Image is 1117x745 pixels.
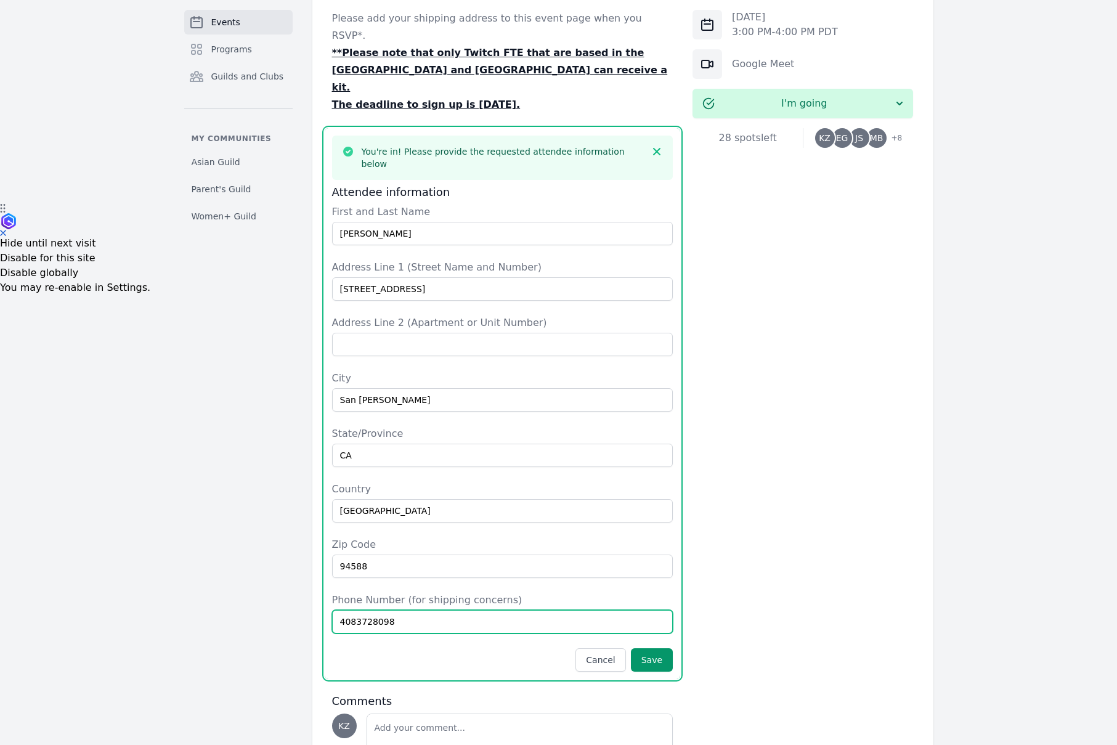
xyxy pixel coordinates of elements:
span: KZ [338,722,350,730]
span: Women+ Guild [192,210,256,222]
span: Programs [211,43,252,55]
label: Country [332,482,673,497]
div: 28 spots left [693,131,803,145]
span: KZ [819,134,831,142]
label: First and Last Name [332,205,673,219]
a: Parent's Guild [184,178,293,200]
h3: Attendee information [332,185,673,200]
label: City [332,371,673,386]
label: Address Line 1 (Street Name and Number) [332,260,673,275]
a: Women+ Guild [184,205,293,227]
a: Events [184,10,293,35]
span: MB [870,134,883,142]
p: [DATE] [732,10,838,25]
span: + 8 [884,131,903,148]
a: Google Meet [732,58,794,70]
span: JS [855,134,863,142]
button: I'm going [693,89,913,118]
button: Save [631,648,673,672]
u: **Please note that only Twitch FTE that are based in the [GEOGRAPHIC_DATA] and [GEOGRAPHIC_DATA] ... [332,47,668,93]
span: Asian Guild [192,156,240,168]
span: EG [836,134,848,142]
p: Please add your shipping address to this event page when you RSVP*. [332,10,673,44]
label: Address Line 2 (Apartment or Unit Number) [332,316,673,330]
span: I'm going [715,96,893,111]
span: Guilds and Clubs [211,70,284,83]
nav: Sidebar [184,10,293,227]
h3: You're in! Please provide the requested attendee information below [362,145,644,170]
span: Parent's Guild [192,183,251,195]
label: State/Province [332,426,673,441]
u: The deadline to sign up is [DATE]. [332,99,521,110]
a: Asian Guild [184,151,293,173]
a: Programs [184,37,293,62]
p: 3:00 PM - 4:00 PM PDT [732,25,838,39]
label: Phone Number (for shipping concerns) [332,593,673,608]
a: Guilds and Clubs [184,64,293,89]
p: My communities [184,134,293,144]
label: Zip Code [332,537,673,552]
span: Events [211,16,240,28]
h3: Comments [332,694,673,709]
button: Cancel [575,648,625,672]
